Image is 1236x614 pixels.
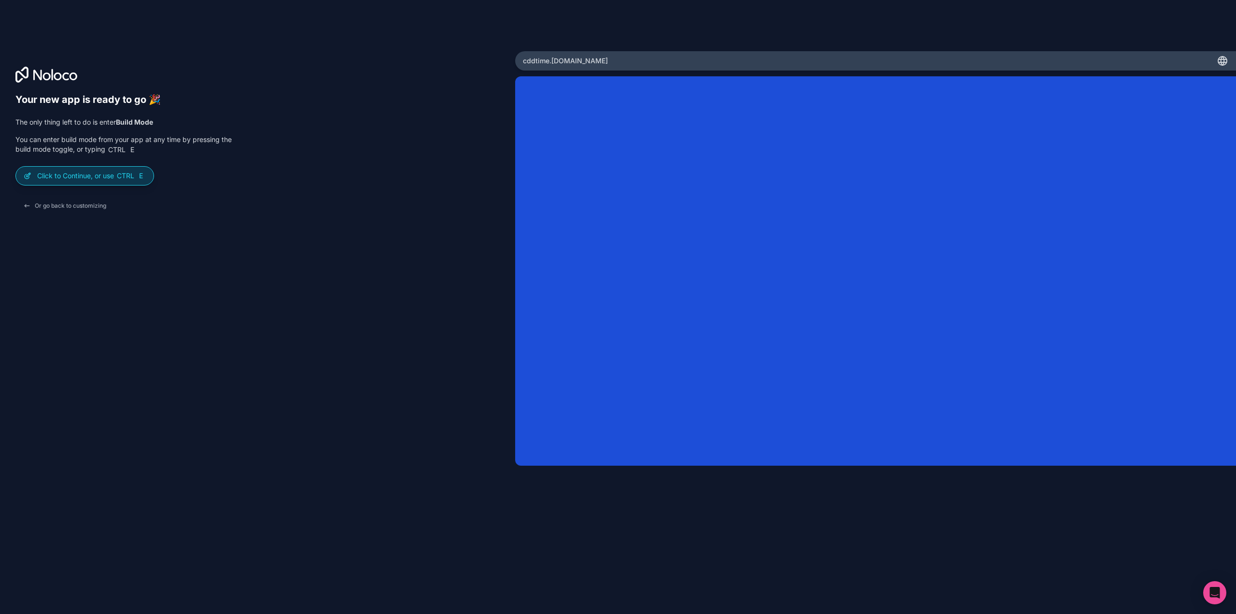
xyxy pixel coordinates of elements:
[137,172,145,180] span: E
[15,117,232,127] p: The only thing left to do is enter
[37,171,146,181] p: Click to Continue, or use
[107,145,126,154] span: Ctrl
[1203,581,1226,604] div: Open Intercom Messenger
[116,171,135,180] span: Ctrl
[15,94,232,106] h6: Your new app is ready to go 🎉
[515,76,1236,466] iframe: App Preview
[128,146,136,154] span: E
[15,197,114,214] button: Or go back to customizing
[116,118,153,126] strong: Build Mode
[523,56,608,66] span: cddtime .[DOMAIN_NAME]
[15,135,232,155] p: You can enter build mode from your app at any time by pressing the build mode toggle, or typing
